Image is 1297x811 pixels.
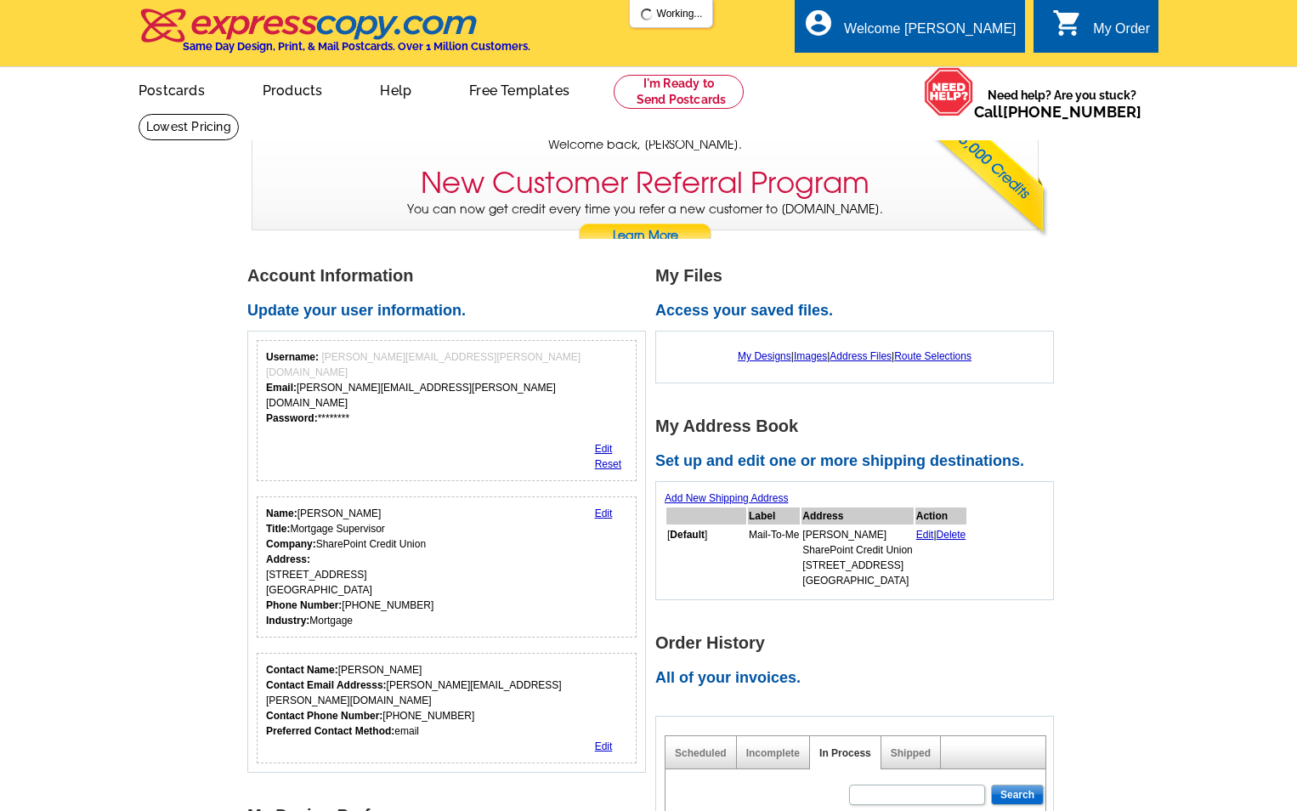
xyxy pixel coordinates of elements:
strong: Username: [266,351,319,363]
a: Help [353,69,439,109]
a: Reset [595,458,621,470]
a: Edit [595,443,613,455]
strong: Title: [266,523,290,535]
td: [PERSON_NAME] SharePoint Credit Union [STREET_ADDRESS] [GEOGRAPHIC_DATA] [801,526,913,589]
th: Label [748,508,800,525]
h2: Set up and edit one or more shipping destinations. [655,452,1063,471]
span: Need help? Are you stuck? [974,87,1150,121]
img: loading... [640,8,654,21]
div: [PERSON_NAME] [PERSON_NAME][EMAIL_ADDRESS][PERSON_NAME][DOMAIN_NAME] [PHONE_NUMBER] email [266,662,627,739]
td: Mail-To-Me [748,526,800,589]
a: Incomplete [746,747,800,759]
strong: Email: [266,382,297,394]
a: Scheduled [675,747,727,759]
strong: Industry: [266,615,309,627]
h2: Access your saved files. [655,302,1063,320]
div: Your login information. [257,340,637,481]
strong: Phone Number: [266,599,342,611]
a: Route Selections [894,350,971,362]
img: help [924,67,974,116]
h3: New Customer Referral Program [421,166,869,201]
i: shopping_cart [1052,8,1083,38]
div: [PERSON_NAME][EMAIL_ADDRESS][PERSON_NAME][DOMAIN_NAME] ******** [266,349,627,426]
a: Edit [916,529,934,541]
strong: Company: [266,538,316,550]
strong: Contact Name: [266,664,338,676]
i: account_circle [803,8,834,38]
h1: My Address Book [655,417,1063,435]
p: You can now get credit every time you refer a new customer to [DOMAIN_NAME]. [252,201,1038,249]
div: | | | [665,340,1045,372]
h4: Same Day Design, Print, & Mail Postcards. Over 1 Million Customers. [183,40,530,53]
h2: All of your invoices. [655,669,1063,688]
a: Edit [595,508,613,519]
a: Shipped [891,747,931,759]
a: [PHONE_NUMBER] [1003,103,1141,121]
a: Postcards [111,69,232,109]
h1: My Files [655,267,1063,285]
strong: Preferred Contact Method: [266,725,394,737]
h2: Update your user information. [247,302,655,320]
div: My Order [1093,21,1150,45]
h1: Order History [655,634,1063,652]
h1: Account Information [247,267,655,285]
a: Products [235,69,350,109]
div: Who should we contact regarding order issues? [257,653,637,763]
a: Images [794,350,827,362]
b: Default [670,529,705,541]
div: Your personal details. [257,496,637,638]
strong: Contact Email Addresss: [266,679,387,691]
th: Action [915,508,967,525]
strong: Contact Phone Number: [266,710,382,722]
a: Add New Shipping Address [665,492,788,504]
strong: Address: [266,553,310,565]
a: Same Day Design, Print, & Mail Postcards. Over 1 Million Customers. [139,20,530,53]
a: My Designs [738,350,791,362]
th: Address [801,508,913,525]
td: [ ] [666,526,746,589]
input: Search [991,785,1044,805]
span: Call [974,103,1141,121]
div: [PERSON_NAME] Mortgage Supervisor SharePoint Credit Union [STREET_ADDRESS] [GEOGRAPHIC_DATA] [PHO... [266,506,433,628]
a: In Process [819,747,871,759]
a: Delete [937,529,966,541]
a: Address Files [830,350,892,362]
strong: Name: [266,508,297,519]
strong: Password: [266,412,318,424]
td: | [915,526,967,589]
a: Free Templates [442,69,597,109]
a: Edit [595,740,613,752]
a: shopping_cart My Order [1052,19,1150,40]
a: Learn More [578,224,712,249]
span: Welcome back, [PERSON_NAME]. [548,136,742,154]
div: Welcome [PERSON_NAME] [844,21,1016,45]
span: [PERSON_NAME][EMAIL_ADDRESS][PERSON_NAME][DOMAIN_NAME] [266,351,581,378]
